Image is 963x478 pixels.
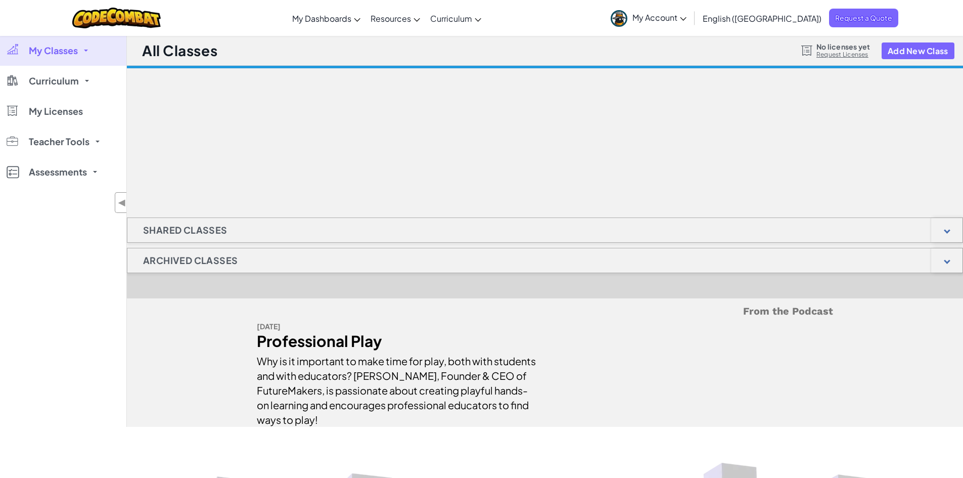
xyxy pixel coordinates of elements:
h5: From the Podcast [257,303,833,319]
div: Why is it important to make time for play, both with students and with educators? [PERSON_NAME], ... [257,349,537,427]
span: Curriculum [29,76,79,85]
span: Curriculum [430,13,472,24]
a: Curriculum [425,5,486,32]
span: My Account [632,12,686,23]
h1: All Classes [142,41,217,60]
a: My Account [606,2,692,34]
a: My Dashboards [287,5,365,32]
span: Assessments [29,167,87,177]
span: English ([GEOGRAPHIC_DATA]) [703,13,821,24]
span: My Licenses [29,107,83,116]
span: No licenses yet [816,42,870,51]
button: Add New Class [882,42,954,59]
h1: Archived Classes [127,248,253,273]
span: My Classes [29,46,78,55]
span: My Dashboards [292,13,351,24]
div: [DATE] [257,319,537,334]
img: avatar [611,10,627,27]
h1: Shared Classes [127,218,243,243]
img: CodeCombat logo [72,8,161,28]
a: Request Licenses [816,51,870,59]
span: ◀ [118,195,126,210]
a: Resources [365,5,425,32]
a: Request a Quote [829,9,898,27]
a: English ([GEOGRAPHIC_DATA]) [698,5,827,32]
div: Professional Play [257,334,537,349]
span: Teacher Tools [29,137,89,146]
span: Resources [371,13,411,24]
